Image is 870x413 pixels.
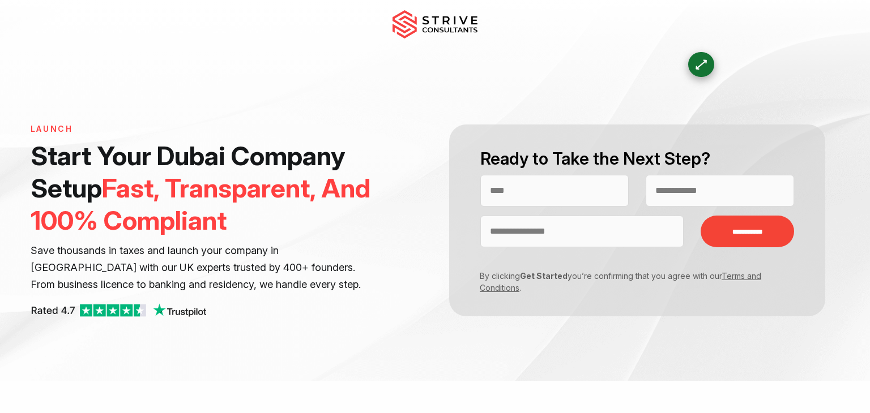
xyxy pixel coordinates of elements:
[31,124,378,134] h6: LAUNCH
[520,271,568,281] strong: Get Started
[31,242,378,293] p: Save thousands in taxes and launch your company in [GEOGRAPHIC_DATA] with our UK experts trusted ...
[31,140,378,236] h1: Start Your Dubai Company Setup
[472,270,786,294] p: By clicking you’re confirming that you agree with our .
[31,172,370,236] span: Fast, Transparent, And 100% Compliant
[480,147,794,170] h2: Ready to Take the Next Step?
[690,54,711,75] div: ⟷
[393,10,477,38] img: main-logo.svg
[480,271,761,292] a: Terms and Conditions
[435,124,839,316] form: Contact form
